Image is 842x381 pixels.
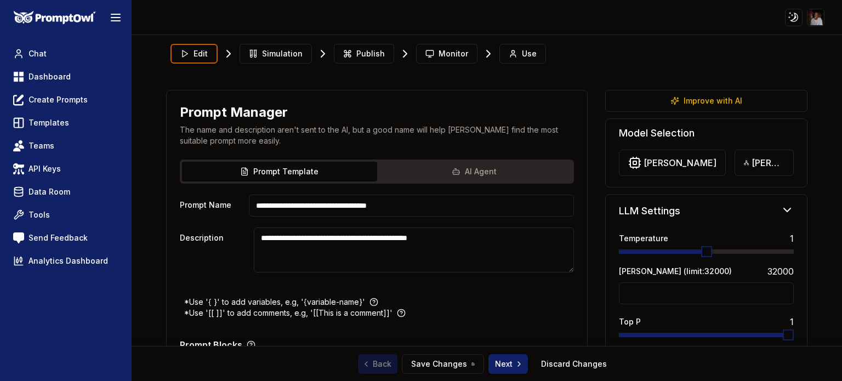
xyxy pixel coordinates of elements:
span: Edit [194,48,208,59]
h5: Model Selection [619,126,794,141]
span: [PERSON_NAME]-opus-4-1 [752,156,784,169]
a: Back [358,354,397,374]
p: 1 [790,232,794,245]
a: Analytics Dashboard [9,251,122,271]
span: [PERSON_NAME] [644,156,716,169]
button: [PERSON_NAME] [619,150,726,176]
label: Temperature [619,235,668,242]
img: ACg8ocKwg1ZnvplAi4MZn2l9B3RnRmRfRsN2ot-uIrpFMyt72J14-2fa=s96-c [808,9,824,25]
span: API Keys [29,163,61,174]
button: Discard Changes [532,354,616,374]
a: Chat [9,44,122,64]
p: *Use '{ }' to add variables, e.g, '{variable-name}' [184,297,365,308]
a: API Keys [9,159,122,179]
button: Publish [334,44,394,64]
span: Use [522,48,537,59]
button: Save Changes [402,354,484,374]
span: Teams [29,140,54,151]
button: AI Agent [377,162,572,181]
span: Analytics Dashboard [29,255,108,266]
a: Dashboard [9,67,122,87]
button: Improve with AI [605,90,807,112]
a: Templates [9,113,122,133]
span: Simulation [262,48,303,59]
span: Next [495,359,524,369]
p: 1 [790,315,794,328]
label: Prompt Name [180,195,244,217]
button: Edit [170,44,218,64]
img: feedback [13,232,24,243]
button: [PERSON_NAME]-opus-4-1 [735,150,794,176]
a: Data Room [9,182,122,202]
p: *Use '[[ ]]' to add comments, e.g, '[[This is a comment]]' [184,308,392,319]
label: [PERSON_NAME] (limit: 32000 ) [619,268,732,275]
p: The name and description aren't sent to the AI, but a good name will help [PERSON_NAME] find the ... [180,124,574,146]
button: Simulation [240,44,312,64]
button: Monitor [416,44,477,64]
label: Top P [619,318,641,326]
a: Send Feedback [9,228,122,248]
a: Discard Changes [541,359,607,369]
h1: Prompt Manager [180,104,288,121]
button: Use [499,44,546,64]
span: Data Room [29,186,70,197]
span: Chat [29,48,47,59]
span: Tools [29,209,50,220]
button: Prompt Template [182,162,377,181]
span: Templates [29,117,69,128]
a: Tools [9,205,122,225]
span: Send Feedback [29,232,88,243]
a: Teams [9,136,122,156]
span: Dashboard [29,71,71,82]
img: PromptOwl [14,11,96,25]
h5: LLM Settings [619,203,680,219]
label: Description [180,228,249,272]
p: Prompt Blocks [180,340,242,349]
span: Create Prompts [29,94,88,105]
a: Create Prompts [9,90,122,110]
button: Next [488,354,528,374]
span: Publish [356,48,385,59]
p: 32000 [767,265,794,278]
span: Monitor [439,48,468,59]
